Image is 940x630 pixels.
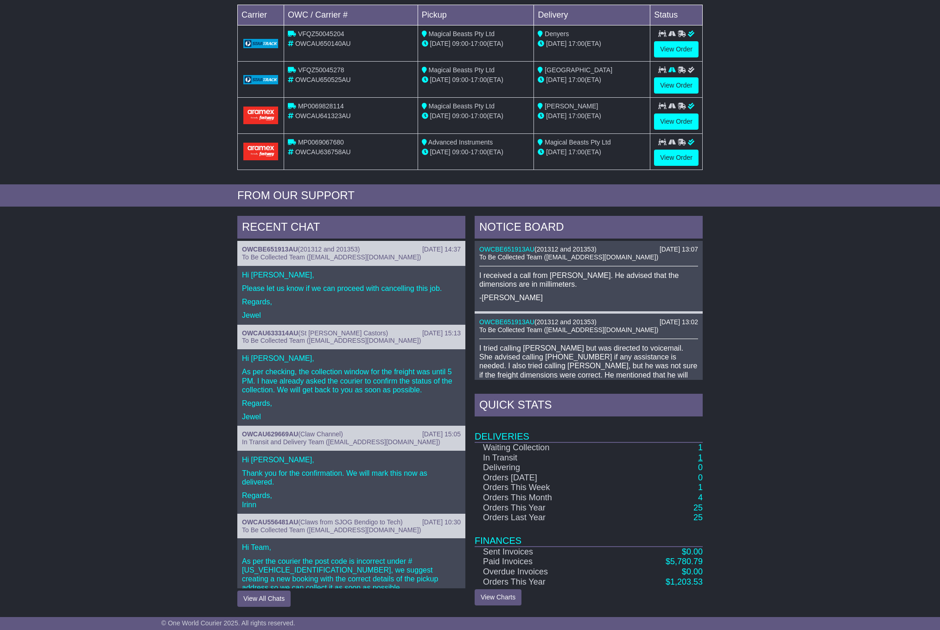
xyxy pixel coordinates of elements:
img: Aramex.png [243,143,278,160]
a: $1,203.53 [666,577,703,586]
td: In Transit [475,453,618,463]
a: 25 [693,513,703,522]
span: [DATE] [546,112,566,120]
td: Orders This Year [475,577,618,587]
span: 09:00 [452,40,469,47]
p: I tried calling [PERSON_NAME] but was directed to voicemail. She advised calling [PHONE_NUMBER] i... [479,344,698,388]
a: $5,780.79 [666,557,703,566]
td: Orders This Week [475,483,618,493]
span: Magical Beasts Pty Ltd [429,30,495,38]
span: OWCAU636758AU [295,148,351,156]
span: 09:00 [452,148,469,156]
span: To Be Collected Team ([EMAIL_ADDRESS][DOMAIN_NAME]) [242,526,421,534]
td: Delivery [534,5,650,25]
a: View Order [654,77,699,94]
div: [DATE] 13:07 [660,246,698,253]
td: Overdue Invoices [475,567,618,577]
span: 09:00 [452,112,469,120]
a: OWCAU629669AU [242,430,298,438]
div: [DATE] 15:13 [422,329,461,337]
span: 17:00 [568,148,584,156]
span: 5,780.79 [670,557,703,566]
a: View Order [654,113,699,130]
div: ( ) [479,318,698,326]
span: VFQZ50045204 [298,30,344,38]
span: To Be Collected Team ([EMAIL_ADDRESS][DOMAIN_NAME]) [242,253,421,261]
div: - (ETA) [422,147,530,157]
p: Regards, [242,297,461,306]
span: 0.00 [686,567,703,576]
span: 201312 and 201353 [537,318,595,326]
a: $0.00 [682,547,703,556]
span: 17:00 [568,40,584,47]
a: 4 [698,493,703,502]
a: OWCBE651913AU [479,318,534,326]
span: 17:00 [470,40,487,47]
span: To Be Collected Team ([EMAIL_ADDRESS][DOMAIN_NAME]) [479,253,658,261]
a: OWCAU633314AU [242,329,298,337]
p: Please let us know if we can proceed with cancelling this job. [242,284,461,293]
div: NOTICE BOARD [475,216,703,241]
span: VFQZ50045278 [298,66,344,74]
span: OWCAU650140AU [295,40,351,47]
div: (ETA) [538,111,646,121]
span: [DATE] [430,148,451,156]
div: ( ) [479,246,698,253]
p: Jewel [242,412,461,421]
p: As per the courier the post code is incorrect under #[US_VEHICLE_IDENTIFICATION_NUMBER], we sugge... [242,557,461,592]
p: Hi Team, [242,543,461,552]
span: Magical Beasts Pty Ltd [429,102,495,110]
span: MP0069067680 [298,139,344,146]
span: 201312 and 201353 [537,246,595,253]
div: [DATE] 10:30 [422,518,461,526]
a: $0.00 [682,567,703,576]
p: -[PERSON_NAME] [479,293,698,302]
a: 1 [698,443,703,452]
a: OWCBE651913AU [479,246,534,253]
span: In Transit and Delivery Team ([EMAIL_ADDRESS][DOMAIN_NAME]) [242,438,440,446]
span: OWCAU641323AU [295,112,351,120]
td: Waiting Collection [475,442,618,453]
span: Claw Channel [300,430,341,438]
p: Hi [PERSON_NAME], [242,271,461,279]
img: GetCarrierServiceLogo [243,75,278,84]
div: [DATE] 15:05 [422,430,461,438]
td: Orders [DATE] [475,473,618,483]
div: ( ) [242,518,461,526]
span: [DATE] [546,76,566,83]
span: To Be Collected Team ([EMAIL_ADDRESS][DOMAIN_NAME]) [479,326,658,334]
td: Paid Invoices [475,557,618,567]
span: Denyers [545,30,569,38]
a: OWCAU556481AU [242,518,298,526]
span: [DATE] [546,148,566,156]
td: OWC / Carrier # [284,5,418,25]
img: Aramex.png [243,107,278,124]
a: 1 [698,453,703,462]
td: Delivering [475,463,618,473]
span: 17:00 [568,112,584,120]
span: Magical Beasts Pty Ltd [545,139,610,146]
a: OWCBE651913AU [242,246,298,253]
td: Orders Last Year [475,513,618,523]
span: [DATE] [430,76,451,83]
a: 1 [698,483,703,492]
td: Carrier [238,5,284,25]
p: Jewel [242,311,461,320]
div: (ETA) [538,39,646,49]
a: View Order [654,41,699,57]
div: ( ) [242,430,461,438]
span: Advanced Instruments [428,139,493,146]
span: [DATE] [430,40,451,47]
p: Regards, [242,399,461,408]
div: (ETA) [538,147,646,157]
div: - (ETA) [422,111,530,121]
td: Sent Invoices [475,547,618,557]
span: 201312 and 201353 [300,246,358,253]
p: As per checking, the collection window for the freight was until 5 PM. I have already asked the c... [242,367,461,394]
span: 17:00 [470,148,487,156]
span: Claws from SJOG Bendigo to Tech [300,518,400,526]
p: Thank you for the confirmation. We will mark this now as delivered. [242,469,461,486]
span: [PERSON_NAME] [545,102,598,110]
a: View Charts [475,589,521,605]
a: View Order [654,150,699,166]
